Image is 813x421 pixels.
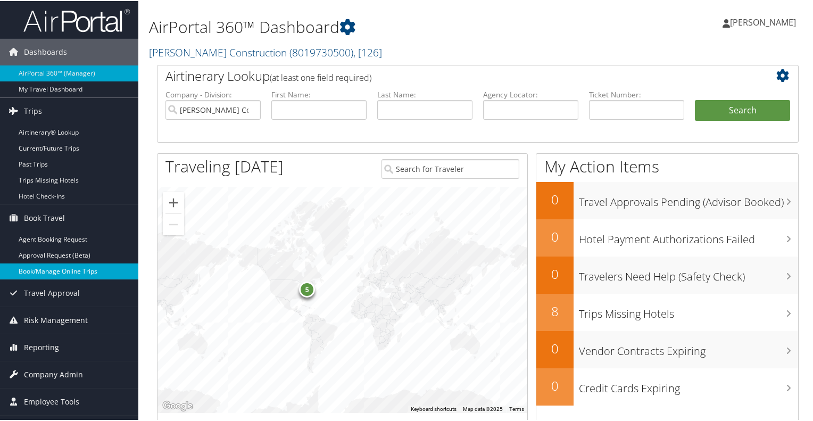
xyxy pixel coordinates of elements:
[536,227,574,245] h2: 0
[24,279,80,306] span: Travel Approval
[536,154,798,177] h1: My Action Items
[536,181,798,218] a: 0Travel Approvals Pending (Advisor Booked)
[299,280,315,296] div: 5
[165,88,261,99] label: Company - Division:
[24,97,42,123] span: Trips
[165,66,737,84] h2: Airtinerary Lookup
[377,88,472,99] label: Last Name:
[24,38,67,64] span: Dashboards
[381,158,520,178] input: Search for Traveler
[23,7,130,32] img: airportal-logo.png
[289,44,353,59] span: ( 8019730500 )
[695,99,790,120] button: Search
[536,264,574,282] h2: 0
[24,204,65,230] span: Book Travel
[463,405,503,411] span: Map data ©2025
[536,376,574,394] h2: 0
[579,375,798,395] h3: Credit Cards Expiring
[536,301,574,319] h2: 8
[149,15,587,37] h1: AirPortal 360™ Dashboard
[160,398,195,412] img: Google
[536,189,574,208] h2: 0
[536,255,798,293] a: 0Travelers Need Help (Safety Check)
[536,330,798,367] a: 0Vendor Contracts Expiring
[165,154,284,177] h1: Traveling [DATE]
[730,15,796,27] span: [PERSON_NAME]
[723,5,807,37] a: [PERSON_NAME]
[149,44,382,59] a: [PERSON_NAME] Construction
[483,88,578,99] label: Agency Locator:
[509,405,524,411] a: Terms (opens in new tab)
[589,88,684,99] label: Ticket Number:
[579,337,798,358] h3: Vendor Contracts Expiring
[24,306,88,333] span: Risk Management
[24,333,59,360] span: Reporting
[579,263,798,283] h3: Travelers Need Help (Safety Check)
[163,213,184,234] button: Zoom out
[579,226,798,246] h3: Hotel Payment Authorizations Failed
[536,339,574,357] h2: 0
[271,88,367,99] label: First Name:
[536,218,798,255] a: 0Hotel Payment Authorizations Failed
[536,293,798,330] a: 8Trips Missing Hotels
[411,405,457,412] button: Keyboard shortcuts
[536,367,798,405] a: 0Credit Cards Expiring
[579,300,798,320] h3: Trips Missing Hotels
[579,188,798,209] h3: Travel Approvals Pending (Advisor Booked)
[270,71,371,82] span: (at least one field required)
[163,191,184,212] button: Zoom in
[353,44,382,59] span: , [ 126 ]
[160,398,195,412] a: Open this area in Google Maps (opens a new window)
[24,360,83,387] span: Company Admin
[24,387,79,414] span: Employee Tools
